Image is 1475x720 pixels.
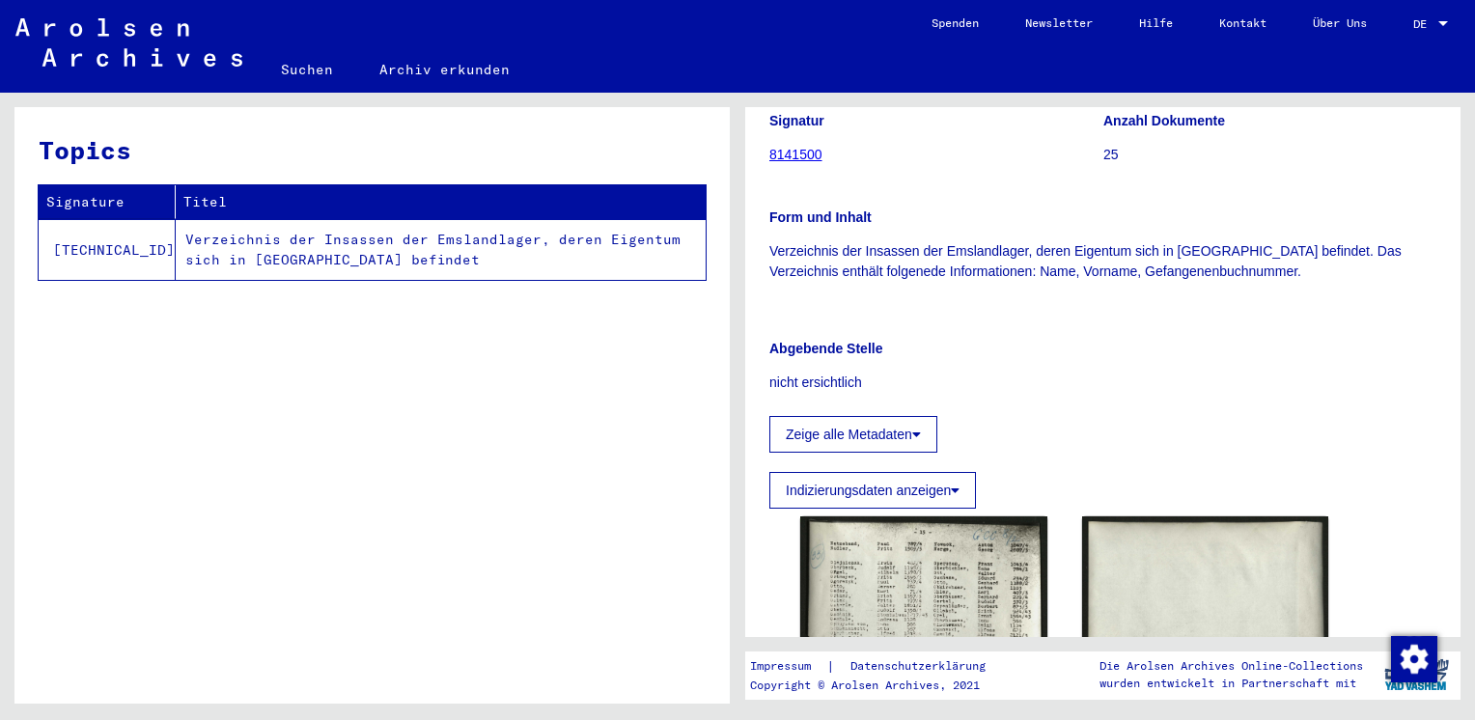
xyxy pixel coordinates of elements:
p: wurden entwickelt in Partnerschaft mit [1099,675,1363,692]
div: | [750,656,1009,677]
th: Signature [39,185,176,219]
p: Die Arolsen Archives Online-Collections [1099,657,1363,675]
a: 8141500 [769,147,822,162]
p: nicht ersichtlich [769,373,1436,393]
img: Zustimmung ändern [1391,636,1437,682]
td: Verzeichnis der Insassen der Emslandlager, deren Eigentum sich in [GEOGRAPHIC_DATA] befindet [176,219,706,280]
img: yv_logo.png [1380,651,1453,699]
p: Verzeichnis der Insassen der Emslandlager, deren Eigentum sich in [GEOGRAPHIC_DATA] befindet. Das... [769,241,1436,302]
p: Copyright © Arolsen Archives, 2021 [750,677,1009,694]
a: Datenschutzerklärung [835,656,1009,677]
span: DE [1413,17,1434,31]
td: [TECHNICAL_ID] [39,219,176,280]
th: Titel [176,185,706,219]
b: Abgebende Stelle [769,341,882,356]
h3: Topics [39,131,705,169]
div: Zustimmung ändern [1390,635,1436,681]
a: Impressum [750,656,826,677]
b: Form und Inhalt [769,209,872,225]
p: 25 [1103,145,1436,165]
button: Indizierungsdaten anzeigen [769,472,976,509]
img: Arolsen_neg.svg [15,18,242,67]
b: Anzahl Dokumente [1103,113,1225,128]
a: Suchen [258,46,356,93]
a: Archiv erkunden [356,46,533,93]
button: Zeige alle Metadaten [769,416,937,453]
b: Signatur [769,113,824,128]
